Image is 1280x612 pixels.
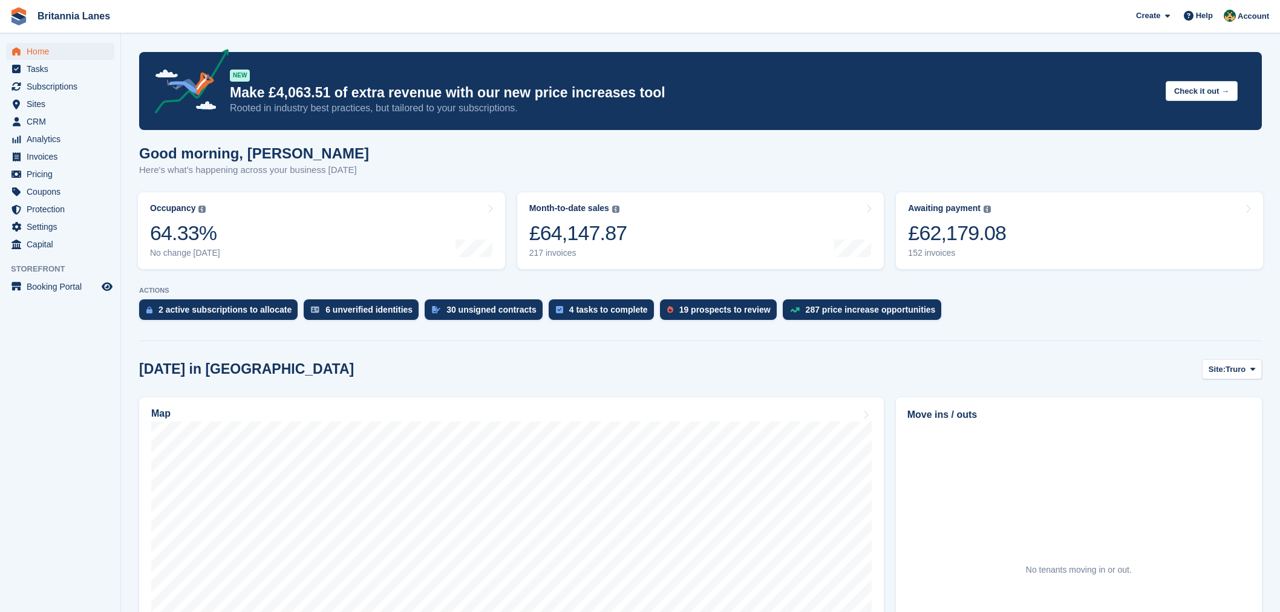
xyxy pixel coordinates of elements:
a: Britannia Lanes [33,6,115,26]
div: 19 prospects to review [679,305,771,314]
span: CRM [27,113,99,130]
h2: Move ins / outs [907,408,1250,422]
a: menu [6,278,114,295]
img: active_subscription_to_allocate_icon-d502201f5373d7db506a760aba3b589e785aa758c864c3986d89f69b8ff3... [146,306,152,314]
div: 6 unverified identities [325,305,413,314]
img: stora-icon-8386f47178a22dfd0bd8f6a31ec36ba5ce8667c1dd55bd0f319d3a0aa187defe.svg [10,7,28,25]
a: menu [6,166,114,183]
span: Pricing [27,166,99,183]
img: task-75834270c22a3079a89374b754ae025e5fb1db73e45f91037f5363f120a921f8.svg [556,306,563,313]
img: Nathan Kellow [1224,10,1236,22]
span: Tasks [27,60,99,77]
div: 64.33% [150,221,220,246]
img: icon-info-grey-7440780725fd019a000dd9b08b2336e03edf1995a4989e88bcd33f0948082b44.svg [198,206,206,213]
button: Site: Truro [1202,359,1262,379]
div: No tenants moving in or out. [1026,564,1132,576]
div: Occupancy [150,203,195,213]
span: Invoices [27,148,99,165]
div: 2 active subscriptions to allocate [158,305,292,314]
h1: Good morning, [PERSON_NAME] [139,145,369,161]
div: 152 invoices [908,248,1006,258]
span: Account [1238,10,1269,22]
a: menu [6,78,114,95]
a: 19 prospects to review [660,299,783,326]
span: Truro [1226,363,1246,376]
span: Capital [27,236,99,253]
div: £64,147.87 [529,221,627,246]
div: 287 price increase opportunities [806,305,936,314]
div: Month-to-date sales [529,203,609,213]
img: prospect-51fa495bee0391a8d652442698ab0144808aea92771e9ea1ae160a38d050c398.svg [667,306,673,313]
span: Analytics [27,131,99,148]
a: menu [6,201,114,218]
div: 30 unsigned contracts [446,305,537,314]
a: menu [6,113,114,130]
span: Storefront [11,263,120,275]
a: menu [6,96,114,112]
span: Site: [1209,363,1226,376]
p: ACTIONS [139,287,1262,295]
a: 2 active subscriptions to allocate [139,299,304,326]
span: Home [27,43,99,60]
span: Help [1196,10,1213,22]
a: menu [6,183,114,200]
img: contract_signature_icon-13c848040528278c33f63329250d36e43548de30e8caae1d1a13099fd9432cc5.svg [432,306,440,313]
a: Occupancy 64.33% No change [DATE] [138,192,505,269]
a: menu [6,131,114,148]
img: icon-info-grey-7440780725fd019a000dd9b08b2336e03edf1995a4989e88bcd33f0948082b44.svg [612,206,619,213]
span: Protection [27,201,99,218]
div: NEW [230,70,250,82]
a: 6 unverified identities [304,299,425,326]
a: menu [6,43,114,60]
a: Preview store [100,279,114,294]
p: Rooted in industry best practices, but tailored to your subscriptions. [230,102,1156,115]
a: menu [6,148,114,165]
span: Booking Portal [27,278,99,295]
p: Make £4,063.51 of extra revenue with our new price increases tool [230,84,1156,102]
span: Coupons [27,183,99,200]
a: 4 tasks to complete [549,299,660,326]
h2: Map [151,408,171,419]
div: No change [DATE] [150,248,220,258]
a: 30 unsigned contracts [425,299,549,326]
span: Sites [27,96,99,112]
div: £62,179.08 [908,221,1006,246]
button: Check it out → [1166,81,1238,101]
div: 217 invoices [529,248,627,258]
img: verify_identity-adf6edd0f0f0b5bbfe63781bf79b02c33cf7c696d77639b501bdc392416b5a36.svg [311,306,319,313]
div: Awaiting payment [908,203,981,213]
a: 287 price increase opportunities [783,299,948,326]
div: 4 tasks to complete [569,305,648,314]
span: Create [1136,10,1160,22]
h2: [DATE] in [GEOGRAPHIC_DATA] [139,361,354,377]
p: Here's what's happening across your business [DATE] [139,163,369,177]
a: Awaiting payment £62,179.08 152 invoices [896,192,1263,269]
a: menu [6,236,114,253]
span: Subscriptions [27,78,99,95]
img: icon-info-grey-7440780725fd019a000dd9b08b2336e03edf1995a4989e88bcd33f0948082b44.svg [984,206,991,213]
a: menu [6,218,114,235]
a: Month-to-date sales £64,147.87 217 invoices [517,192,884,269]
a: menu [6,60,114,77]
img: price-adjustments-announcement-icon-8257ccfd72463d97f412b2fc003d46551f7dbcb40ab6d574587a9cd5c0d94... [145,49,229,118]
img: price_increase_opportunities-93ffe204e8149a01c8c9dc8f82e8f89637d9d84a8eef4429ea346261dce0b2c0.svg [790,307,800,313]
span: Settings [27,218,99,235]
